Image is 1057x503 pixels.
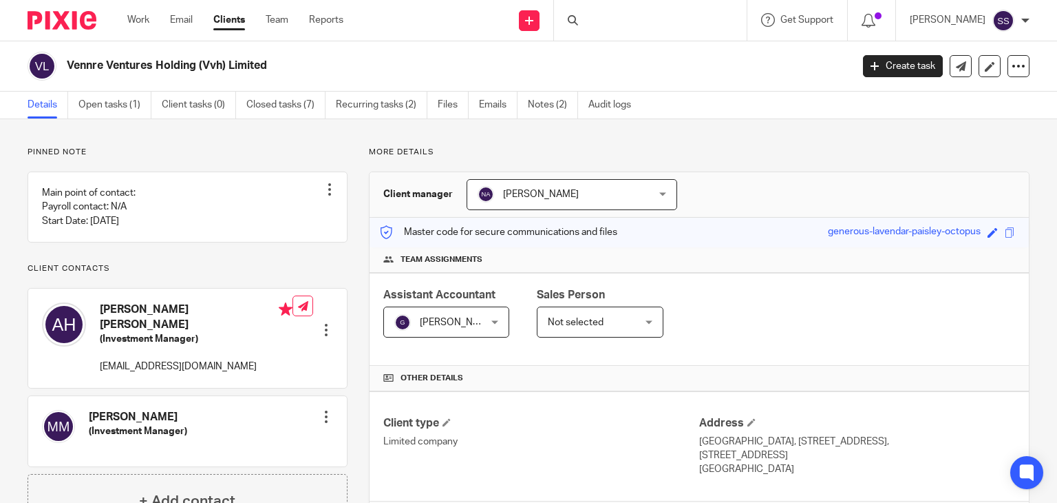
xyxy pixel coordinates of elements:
span: Team assignments [401,254,482,265]
p: [EMAIL_ADDRESS][DOMAIN_NAME] [100,360,292,373]
img: svg%3E [42,302,86,347]
p: Client contacts [28,263,348,274]
div: generous-lavendar-paisley-octopus [828,225,981,240]
span: Not selected [548,318,604,327]
p: Pinned note [28,147,348,158]
span: [PERSON_NAME] [503,189,579,199]
h4: [PERSON_NAME] [PERSON_NAME] [100,302,292,332]
h4: [PERSON_NAME] [89,410,187,424]
a: Details [28,92,68,119]
h5: (Investment Manager) [89,424,187,438]
p: [GEOGRAPHIC_DATA] [699,462,1015,476]
h2: Vennre Ventures Holding (Vvh) Limited [67,59,687,73]
img: svg%3E [478,186,494,203]
p: More details [369,147,1029,158]
i: Primary [279,302,292,316]
a: Open tasks (1) [78,92,151,119]
p: Master code for secure communications and files [380,225,617,239]
img: svg%3E [992,10,1014,32]
p: [STREET_ADDRESS] [699,449,1015,462]
h5: (Investment Manager) [100,332,292,346]
h4: Address [699,416,1015,431]
p: Limited company [383,435,699,449]
a: Client tasks (0) [162,92,236,119]
h3: Client manager [383,187,453,201]
a: Emails [479,92,517,119]
a: Reports [309,13,343,27]
img: svg%3E [42,410,75,443]
span: Get Support [780,15,833,25]
a: Work [127,13,149,27]
a: Files [438,92,469,119]
span: Sales Person [537,289,605,300]
a: Email [170,13,193,27]
a: Audit logs [588,92,641,119]
a: Closed tasks (7) [246,92,325,119]
a: Recurring tasks (2) [336,92,427,119]
p: [PERSON_NAME] [910,13,985,27]
span: Assistant Accountant [383,289,495,300]
h4: Client type [383,416,699,431]
span: [PERSON_NAME] [420,318,495,327]
a: Create task [863,55,943,77]
img: Pixie [28,11,96,30]
span: Other details [401,373,463,384]
p: [GEOGRAPHIC_DATA], [STREET_ADDRESS], [699,435,1015,449]
a: Notes (2) [528,92,578,119]
a: Clients [213,13,245,27]
a: Team [266,13,288,27]
img: svg%3E [394,314,411,331]
img: svg%3E [28,52,56,81]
